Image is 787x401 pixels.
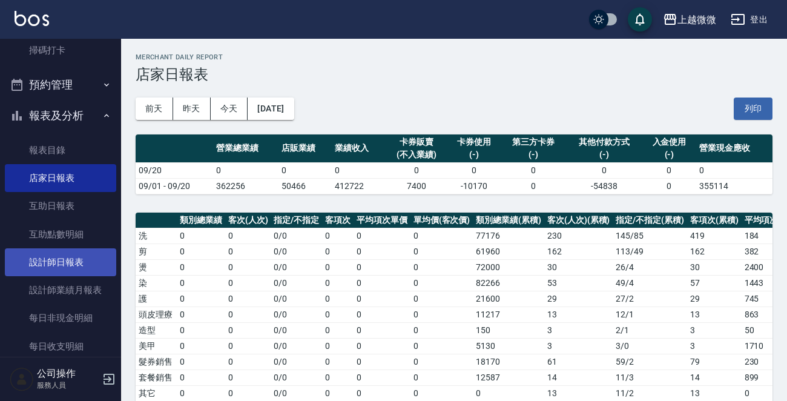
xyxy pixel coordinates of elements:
[225,259,271,275] td: 0
[354,385,410,401] td: 0
[544,228,613,244] td: 230
[136,53,772,61] h2: Merchant Daily Report
[687,307,742,322] td: 13
[354,307,410,322] td: 0
[5,164,116,192] a: 店家日報表
[322,213,354,228] th: 客項次
[613,370,687,385] td: 11 / 3
[544,244,613,259] td: 162
[271,385,322,401] td: 0 / 0
[278,178,332,194] td: 50466
[225,322,271,338] td: 0
[322,307,354,322] td: 0
[136,370,177,385] td: 套餐銷售
[473,385,544,401] td: 0
[354,244,410,259] td: 0
[386,178,447,194] td: 7400
[726,8,772,31] button: 登出
[177,307,225,322] td: 0
[136,291,177,307] td: 護
[473,228,544,244] td: 77176
[473,307,544,322] td: 11217
[687,275,742,291] td: 57
[696,134,772,163] th: 營業現金應收
[225,370,271,385] td: 0
[136,307,177,322] td: 頭皮理療
[544,338,613,354] td: 3
[271,338,322,354] td: 0 / 0
[410,338,473,354] td: 0
[5,304,116,332] a: 每日非現金明細
[354,322,410,338] td: 0
[473,354,544,370] td: 18170
[389,148,444,161] div: (不入業績)
[5,220,116,248] a: 互助點數明細
[271,322,322,338] td: 0 / 0
[687,354,742,370] td: 79
[5,136,116,164] a: 報表目錄
[544,354,613,370] td: 61
[225,275,271,291] td: 0
[410,354,473,370] td: 0
[450,148,498,161] div: (-)
[354,354,410,370] td: 0
[225,338,271,354] td: 0
[410,228,473,244] td: 0
[322,322,354,338] td: 0
[37,380,99,391] p: 服務人員
[501,162,566,178] td: 0
[410,307,473,322] td: 0
[613,291,687,307] td: 27 / 2
[410,275,473,291] td: 0
[566,178,642,194] td: -54838
[136,385,177,401] td: 其它
[687,338,742,354] td: 3
[173,98,211,120] button: 昨天
[322,244,354,259] td: 0
[613,307,687,322] td: 12 / 1
[177,275,225,291] td: 0
[569,136,639,148] div: 其他付款方式
[386,162,447,178] td: 0
[5,100,116,131] button: 報表及分析
[447,162,501,178] td: 0
[473,338,544,354] td: 5130
[687,322,742,338] td: 3
[389,136,444,148] div: 卡券販賣
[613,228,687,244] td: 145 / 85
[473,213,544,228] th: 類別總業績(累積)
[473,370,544,385] td: 12587
[544,307,613,322] td: 13
[613,244,687,259] td: 113 / 49
[687,259,742,275] td: 30
[354,275,410,291] td: 0
[136,162,213,178] td: 09/20
[136,338,177,354] td: 美甲
[544,370,613,385] td: 14
[5,248,116,276] a: 設計師日報表
[504,148,563,161] div: (-)
[177,291,225,307] td: 0
[544,275,613,291] td: 53
[225,354,271,370] td: 0
[687,385,742,401] td: 13
[687,244,742,259] td: 162
[271,244,322,259] td: 0 / 0
[473,259,544,275] td: 72000
[278,134,332,163] th: 店販業績
[410,370,473,385] td: 0
[177,244,225,259] td: 0
[645,136,693,148] div: 入金使用
[354,291,410,307] td: 0
[569,148,639,161] div: (-)
[177,370,225,385] td: 0
[248,98,294,120] button: [DATE]
[410,213,473,228] th: 單均價(客次價)
[410,244,473,259] td: 0
[332,134,386,163] th: 業績收入
[136,354,177,370] td: 髮券銷售
[628,7,652,31] button: save
[613,322,687,338] td: 2 / 1
[473,244,544,259] td: 61960
[642,178,696,194] td: 0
